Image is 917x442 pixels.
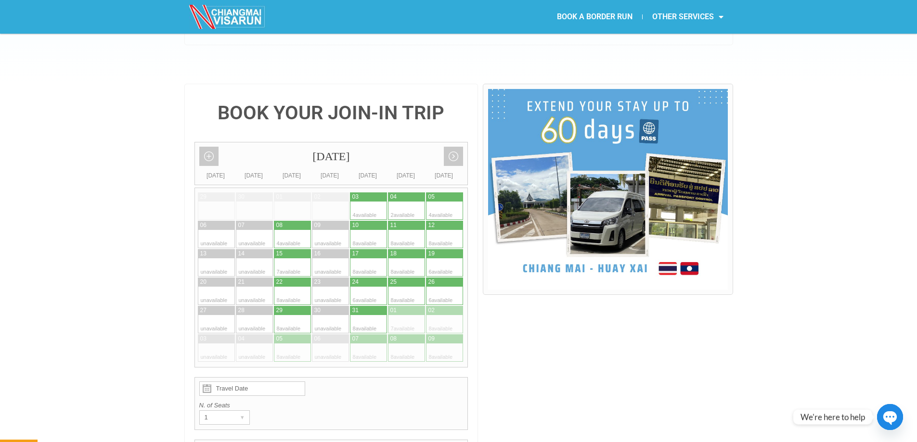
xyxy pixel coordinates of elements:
div: [DATE] [387,171,425,180]
div: 05 [276,335,283,343]
div: [DATE] [195,142,468,171]
a: BOOK A BORDER RUN [547,6,642,28]
div: 07 [238,221,245,229]
div: 02 [428,306,435,315]
div: 15 [276,250,283,258]
div: 05 [428,193,435,201]
div: 25 [390,278,397,286]
div: 23 [314,278,321,286]
div: 13 [200,250,207,258]
div: 21 [238,278,245,286]
div: 04 [390,193,397,201]
div: 08 [276,221,283,229]
div: 08 [390,335,397,343]
div: [DATE] [273,171,311,180]
div: 01 [276,193,283,201]
div: [DATE] [197,171,235,180]
div: [DATE] [425,171,463,180]
div: 29 [200,193,207,201]
div: 17 [352,250,359,258]
div: 03 [352,193,359,201]
div: 14 [238,250,245,258]
div: 11 [390,221,397,229]
div: 19 [428,250,435,258]
div: [DATE] [349,171,387,180]
label: N. of Seats [199,401,464,410]
div: 26 [428,278,435,286]
div: 06 [200,221,207,229]
div: [DATE] [311,171,349,180]
div: 29 [276,306,283,315]
div: [DATE] [235,171,273,180]
div: 20 [200,278,207,286]
div: 18 [390,250,397,258]
div: 31 [352,306,359,315]
div: 01 [390,306,397,315]
div: 09 [314,221,321,229]
div: 06 [314,335,321,343]
div: 24 [352,278,359,286]
div: 02 [314,193,321,201]
div: 03 [200,335,207,343]
div: 30 [314,306,321,315]
div: 30 [238,193,245,201]
div: 16 [314,250,321,258]
div: ▾ [236,411,249,424]
div: 10 [352,221,359,229]
div: 27 [200,306,207,315]
div: 09 [428,335,435,343]
div: 1 [200,411,231,424]
div: 28 [238,306,245,315]
h4: BOOK YOUR JOIN-IN TRIP [194,103,468,123]
a: OTHER SERVICES [643,6,733,28]
nav: Menu [459,6,733,28]
div: 22 [276,278,283,286]
div: 07 [352,335,359,343]
div: 12 [428,221,435,229]
div: 04 [238,335,245,343]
